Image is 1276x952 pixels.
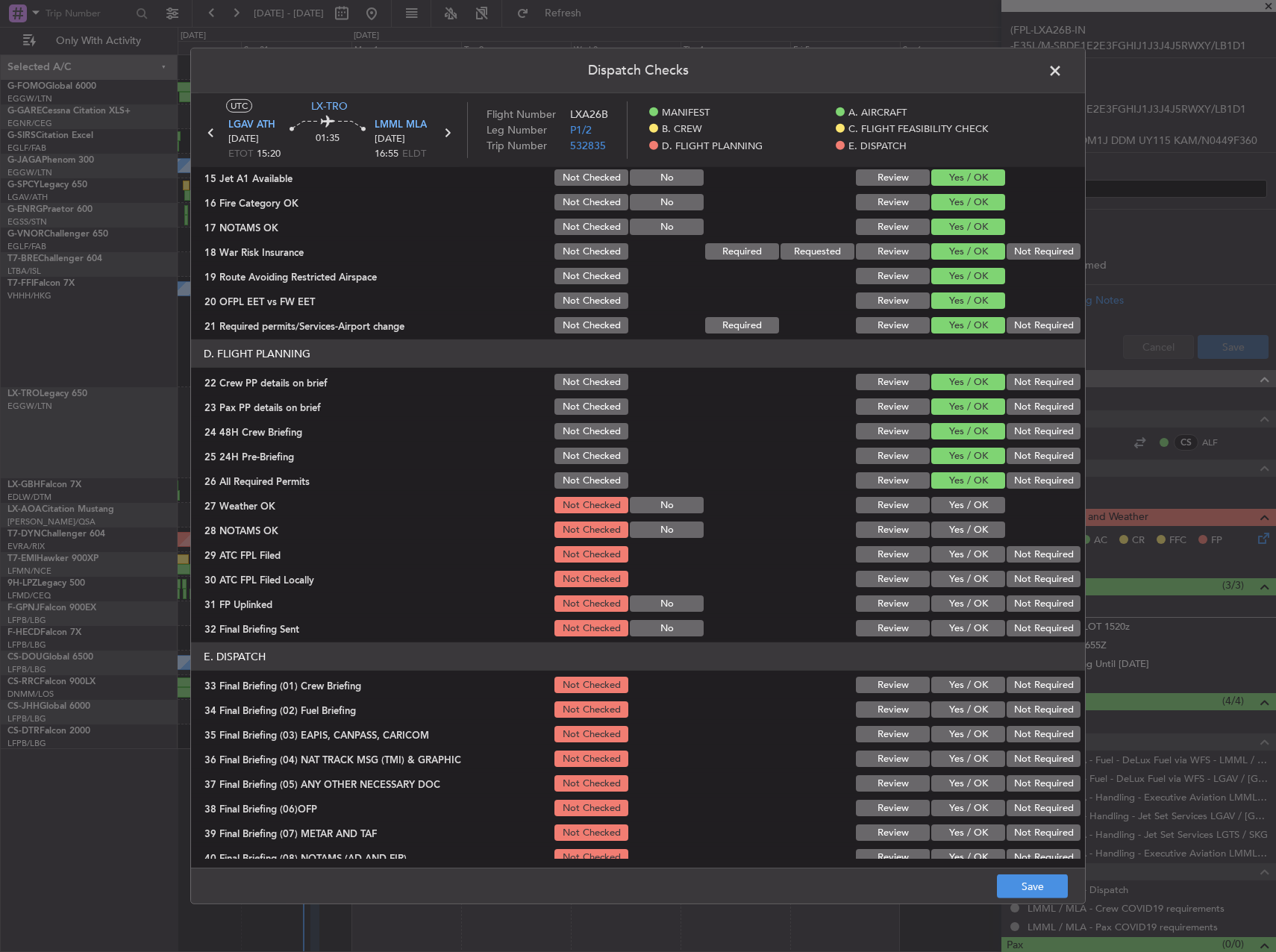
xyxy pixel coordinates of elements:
button: Yes / OK [931,571,1005,587]
button: Not Required [1007,571,1080,587]
button: Yes / OK [931,169,1005,186]
button: Yes / OK [931,701,1005,718]
button: Yes / OK [931,317,1005,333]
button: Not Required [1007,423,1080,439]
button: Yes / OK [931,472,1005,489]
button: Not Required [1007,472,1080,489]
button: Yes / OK [931,292,1005,309]
button: Yes / OK [931,849,1005,865]
button: Not Required [1007,546,1080,563]
button: Save [997,874,1068,898]
button: Not Required [1007,726,1080,742]
button: Not Required [1007,701,1080,718]
button: Not Required [1007,620,1080,636]
button: Not Required [1007,595,1080,612]
button: Not Required [1007,448,1080,464]
button: Not Required [1007,800,1080,816]
button: Yes / OK [931,546,1005,563]
button: Yes / OK [931,423,1005,439]
button: Yes / OK [931,726,1005,742]
button: Yes / OK [931,775,1005,792]
button: Not Required [1007,824,1080,841]
button: Yes / OK [931,497,1005,513]
button: Yes / OK [931,595,1005,612]
button: Yes / OK [931,398,1005,415]
button: Yes / OK [931,800,1005,816]
button: Yes / OK [931,374,1005,390]
button: Yes / OK [931,448,1005,464]
button: Not Required [1007,775,1080,792]
header: Dispatch Checks [191,48,1085,93]
button: Yes / OK [931,268,1005,284]
button: Yes / OK [931,219,1005,235]
button: Not Required [1007,317,1080,333]
button: Not Required [1007,751,1080,767]
button: Not Required [1007,398,1080,415]
button: Yes / OK [931,243,1005,260]
button: Not Required [1007,677,1080,693]
button: Not Required [1007,243,1080,260]
button: Yes / OK [931,751,1005,767]
button: Not Required [1007,374,1080,390]
button: Yes / OK [931,194,1005,210]
button: Yes / OK [931,677,1005,693]
button: Yes / OK [931,522,1005,538]
button: Yes / OK [931,824,1005,841]
button: Yes / OK [931,620,1005,636]
button: Not Required [1007,849,1080,865]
